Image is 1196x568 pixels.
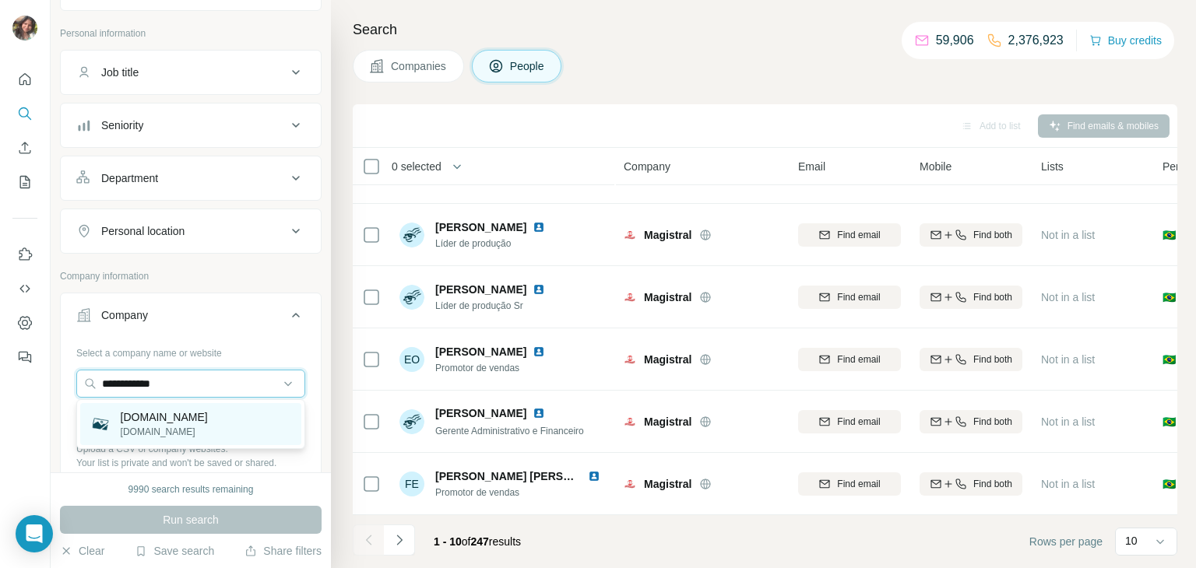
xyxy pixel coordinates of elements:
p: [DOMAIN_NAME] [121,425,208,439]
img: Logo of Magistral [624,229,636,241]
span: [PERSON_NAME] [PERSON_NAME] junior [435,470,655,482]
span: Find email [837,290,880,304]
span: [PERSON_NAME] [435,219,526,235]
button: Department [61,160,321,197]
span: Find both [973,290,1012,304]
span: 🇧🇷 [1163,476,1176,492]
button: Search [12,100,37,128]
span: Magistral [644,289,691,305]
button: Quick start [12,65,37,93]
span: [PERSON_NAME] [435,405,526,421]
span: Find email [837,477,880,491]
button: Use Surfe API [12,275,37,303]
img: LinkedIn logo [533,345,545,358]
button: Feedback [12,343,37,371]
span: 🇧🇷 [1163,414,1176,430]
button: Share filters [244,543,322,559]
span: results [434,535,521,548]
span: 1 - 10 [434,535,462,548]
span: Companies [391,58,448,74]
img: Avatar [399,223,424,247]
span: Find email [837,415,880,429]
span: Rows per page [1029,534,1103,549]
button: Find both [920,410,1022,433]
button: Personal location [61,212,321,250]
span: Find email [837,228,880,242]
span: of [462,535,471,548]
button: Save search [135,543,214,559]
button: Find both [920,348,1022,371]
button: Find email [798,223,901,247]
img: Avatar [399,285,424,310]
span: Promotor de vendas [435,361,551,375]
span: 🇧🇷 [1163,352,1176,367]
img: hmhodonin.cz [90,413,111,435]
span: Lists [1041,159,1064,174]
span: 🇧🇷 [1163,227,1176,243]
button: Buy credits [1089,30,1162,51]
span: 0 selected [392,159,441,174]
img: Avatar [399,409,424,434]
button: Find email [798,410,901,433]
div: FE [399,472,424,496]
span: [PERSON_NAME] [435,282,526,297]
span: Find both [973,477,1012,491]
img: LinkedIn logo [533,221,545,233]
span: Find both [973,352,1012,366]
div: Department [101,170,158,186]
span: Líder de produção Sr [435,299,551,313]
span: Find email [837,352,880,366]
span: Not in a list [1041,478,1095,490]
button: Job title [61,54,321,91]
span: Magistral [644,352,691,367]
div: Open Intercom Messenger [16,515,53,552]
img: Logo of Magistral [624,353,636,366]
span: Mobile [920,159,952,174]
div: Job title [101,65,139,80]
h4: Search [353,19,1177,40]
span: 247 [471,535,489,548]
p: Upload a CSV of company websites. [76,442,305,456]
div: EO [399,347,424,372]
div: Personal location [101,223,185,239]
img: Avatar [12,16,37,40]
button: Find email [798,286,901,309]
button: Seniority [61,107,321,144]
button: Find email [798,472,901,496]
button: Use Surfe on LinkedIn [12,240,37,268]
span: People [510,58,546,74]
span: Magistral [644,476,691,492]
span: Not in a list [1041,415,1095,428]
p: Your list is private and won't be saved or shared. [76,456,305,470]
img: Logo of Magistral [624,291,636,303]
img: Logo of Magistral [624,415,636,428]
img: Logo of Magistral [624,478,636,490]
button: Find both [920,286,1022,309]
div: Select a company name or website [76,340,305,360]
img: LinkedIn logo [533,407,545,419]
span: Líder de produção [435,237,551,251]
button: My lists [12,168,37,196]
span: Magistral [644,227,691,243]
span: Not in a list [1041,229,1095,241]
p: 10 [1125,533,1138,549]
button: Navigate to next page [384,524,415,556]
img: LinkedIn logo [533,283,545,296]
img: LinkedIn logo [588,470,600,482]
div: Company [101,307,148,323]
button: Find both [920,223,1022,247]
span: Email [798,159,825,174]
span: Not in a list [1041,291,1095,303]
p: Personal information [60,26,322,40]
button: Clear [60,543,104,559]
button: Dashboard [12,309,37,337]
p: [DOMAIN_NAME] [121,409,208,425]
button: Find email [798,348,901,371]
div: 9990 search results remaining [128,482,254,496]
button: Company [61,296,321,340]
span: Find both [973,415,1012,429]
span: Promotor de vendas [435,486,607,500]
button: Find both [920,472,1022,496]
div: Seniority [101,117,143,133]
span: Company [624,159,670,174]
